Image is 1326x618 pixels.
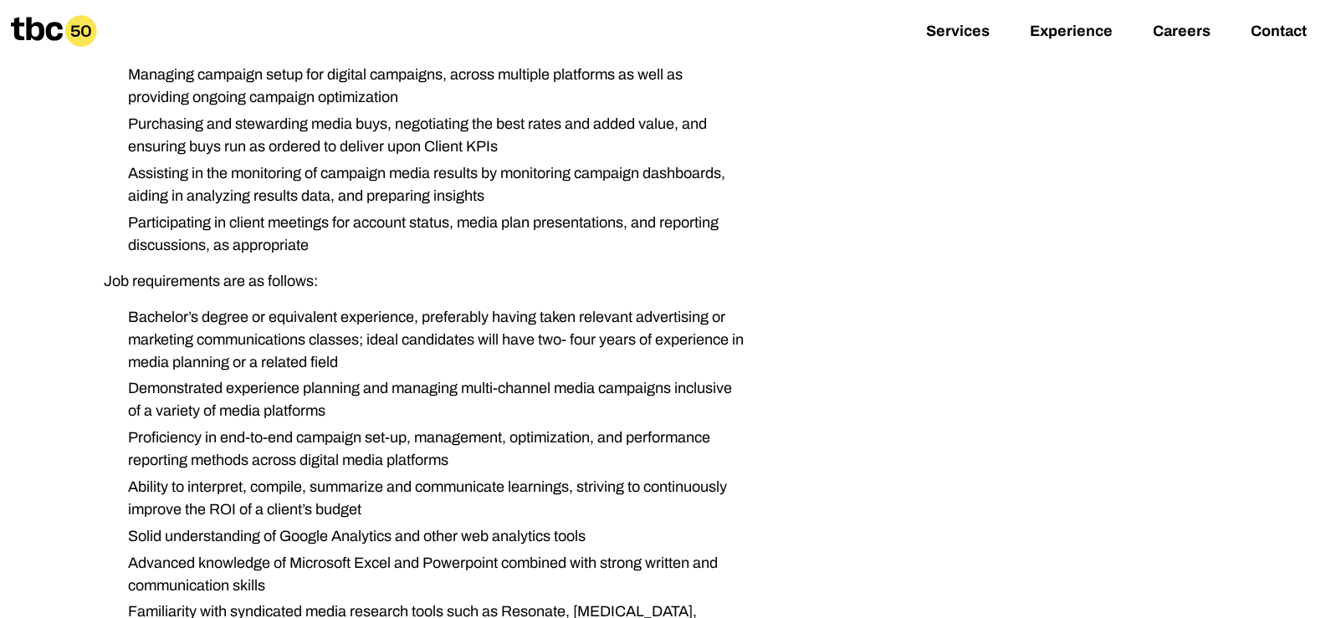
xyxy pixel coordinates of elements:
a: Careers [1153,23,1211,43]
li: Managing campaign setup for digital campaigns, across multiple platforms as well as providing ong... [115,64,746,109]
li: Demonstrated experience planning and managing multi-channel media campaigns inclusive of a variet... [115,377,746,422]
li: Proficiency in end-to-end campaign set-up, management, optimization, and performance reporting me... [115,426,746,472]
a: Contact [1251,23,1307,43]
p: Job requirements are as follows: [104,270,746,293]
li: Purchasing and stewarding media buys, negotiating the best rates and added value, and ensuring bu... [115,113,746,158]
li: Participating in client meetings for account status, media plan presentations, and reporting disc... [115,212,746,257]
li: Solid understanding of Google Analytics and other web analytics tools [115,525,746,548]
li: Bachelor’s degree or equivalent experience, preferably having taken relevant advertising or marke... [115,306,746,374]
li: Assisting in the monitoring of campaign media results by monitoring campaign dashboards, aiding i... [115,162,746,207]
a: Experience [1030,23,1113,43]
a: Services [926,23,990,43]
li: Advanced knowledge of Microsoft Excel and Powerpoint combined with strong written and communicati... [115,552,746,597]
li: Ability to interpret, compile, summarize and communicate learnings, striving to continuously impr... [115,476,746,521]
